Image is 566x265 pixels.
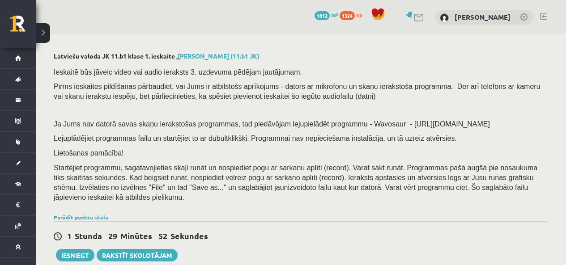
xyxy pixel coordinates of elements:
[54,120,490,128] span: Ja Jums nav datorā savas skaņu ierakstošas programmas, tad piedāvājam lejupielādēt programmu - Wa...
[54,135,457,142] span: Lejuplādējiet programmas failu un startējiet to ar dubultklikšķi. Programmai nav nepieciešama ins...
[356,11,362,18] span: xp
[75,231,102,241] span: Stunda
[54,52,548,60] h2: Latviešu valoda JK 11.b1 klase 1. ieskaite ,
[178,52,260,60] a: [PERSON_NAME] (11.b1 JK)
[315,11,330,20] span: 1812
[120,231,152,241] span: Minūtes
[97,249,178,261] a: Rakstīt skolotājam
[10,16,36,38] a: Rīgas 1. Tālmācības vidusskola
[67,231,72,241] span: 1
[54,149,124,157] span: Lietošanas pamācība!
[54,68,302,76] span: Ieskaitē būs jāveic video vai audio ieraksts 3. uzdevuma pēdējam jautājumam.
[54,164,537,201] span: Startējiet programmu, sagatavojieties skaļi runāt un nospiediet pogu ar sarkanu aplīti (record). ...
[170,231,208,241] span: Sekundes
[315,11,338,18] a: 1812 mP
[331,11,338,18] span: mP
[340,11,366,18] a: 1324 xp
[54,83,540,100] span: Pirms ieskaites pildīšanas pārbaudiet, vai Jums ir atbilstošs aprīkojums - dators ar mikrofonu un...
[455,13,511,21] a: [PERSON_NAME]
[54,214,108,221] a: Parādīt punktu skalu
[56,249,94,261] button: Iesniegt
[108,231,117,241] span: 29
[340,11,355,20] span: 1324
[440,13,449,22] img: Adriana Viola Jalovecka
[158,231,167,241] span: 52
